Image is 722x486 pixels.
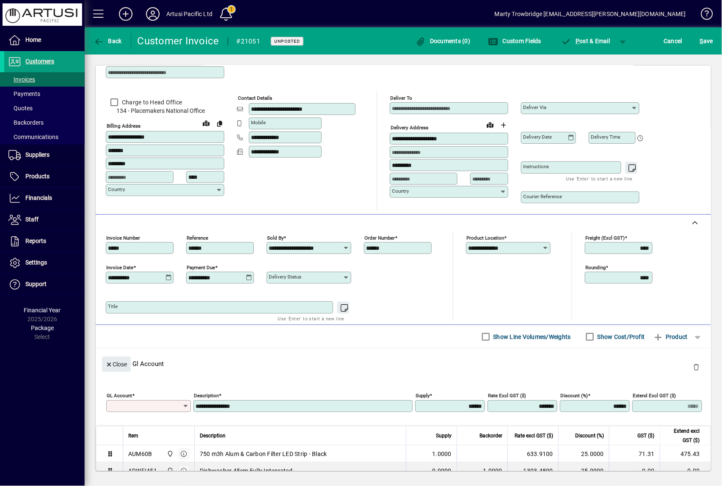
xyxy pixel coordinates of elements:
a: Products [4,166,85,187]
a: Settings [4,252,85,273]
mat-hint: Use 'Enter' to start a new line [278,314,344,323]
span: Documents (0) [416,38,471,44]
button: Back [91,33,124,49]
a: Backorders [4,115,85,130]
div: 633.9100 [513,450,553,458]
td: 25.0000 [558,445,609,462]
a: Reports [4,231,85,252]
mat-label: Supply [416,393,430,399]
mat-label: Delivery time [591,134,620,140]
a: Knowledge Base [694,2,711,29]
span: 1.0000 [433,450,452,458]
div: AUM60B [128,450,152,458]
a: Financials [4,188,85,209]
span: Communications [8,134,58,140]
span: Dishwasher 45cm Fully Integrated [200,467,292,475]
button: Close [102,357,131,372]
td: 25.0000 [558,462,609,479]
a: Suppliers [4,145,85,166]
label: Show Cost/Profit [596,333,645,341]
a: View on map [483,118,497,131]
span: Package [31,325,54,331]
mat-label: GL Account [107,393,132,399]
mat-label: Country [108,186,125,192]
button: Save [698,33,715,49]
span: Cancel [664,34,683,48]
span: ave [700,34,713,48]
button: Custom Fields [486,33,543,49]
button: Product [649,329,692,344]
a: Payments [4,87,85,101]
a: Home [4,30,85,51]
span: Rate excl GST ($) [515,431,553,440]
span: Supply [436,431,452,440]
mat-label: Extend excl GST ($) [633,393,676,399]
a: Communications [4,130,85,144]
td: 71.31 [609,445,660,462]
span: Payments [8,90,40,97]
button: Cancel [662,33,685,49]
app-page-header-button: Close [100,360,133,368]
mat-hint: Use 'Enter' to start a new line [566,174,633,183]
label: Show Line Volumes/Weights [492,333,571,341]
span: Main Warehouse [165,449,174,459]
mat-label: Instructions [523,164,549,169]
mat-label: Deliver via [523,104,546,110]
div: #21051 [237,35,261,48]
span: Settings [25,259,47,266]
span: Backorders [8,119,44,126]
button: Choose address [497,118,510,132]
mat-label: Freight (excl GST) [585,235,625,241]
mat-label: Product location [466,235,504,241]
button: Delete [686,357,707,377]
mat-label: Rate excl GST ($) [488,393,526,399]
mat-label: Delivery status [269,274,301,280]
div: 1303.4800 [513,467,553,475]
td: 475.43 [660,445,711,462]
div: Gl Account [96,348,711,379]
span: Customers [25,58,54,65]
mat-label: Delivery date [523,134,552,140]
mat-label: Mobile [251,120,266,126]
span: Discount (%) [575,431,604,440]
button: Post & Email [557,33,615,49]
mat-label: Order number [364,235,395,241]
mat-label: Deliver To [390,95,412,101]
span: Description [200,431,226,440]
span: Backorder [479,431,502,440]
span: Suppliers [25,151,50,158]
span: 134 - Placemakers National Office [106,106,224,115]
mat-label: Reference [187,235,208,241]
span: Support [25,281,47,287]
span: GST ($) [638,431,655,440]
span: Extend excl GST ($) [665,426,700,445]
mat-label: Discount (%) [560,393,588,399]
a: Staff [4,209,85,230]
mat-label: Sold by [267,235,284,241]
a: Support [4,274,85,295]
a: View on map [199,116,213,130]
span: Custom Fields [488,38,541,44]
span: 0.0000 [433,467,452,475]
span: Item [128,431,138,440]
span: Financial Year [24,307,61,314]
span: S [700,38,703,44]
app-page-header-button: Back [85,33,131,49]
mat-label: Description [194,393,219,399]
button: Profile [139,6,166,22]
span: Quotes [8,105,33,112]
a: Invoices [4,72,85,87]
mat-label: Courier Reference [523,194,562,199]
span: Main Warehouse [165,466,174,475]
button: Copy to Delivery address [213,117,226,130]
td: 0.00 [609,462,660,479]
span: Reports [25,238,46,244]
span: Staff [25,216,39,223]
span: ost & Email [561,38,610,44]
span: P [576,38,580,44]
div: Marty Trowbridge [EMAIL_ADDRESS][PERSON_NAME][DOMAIN_NAME] [495,7,686,21]
mat-label: Invoice date [106,265,133,270]
mat-label: Invoice number [106,235,140,241]
span: Home [25,36,41,43]
a: Quotes [4,101,85,115]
